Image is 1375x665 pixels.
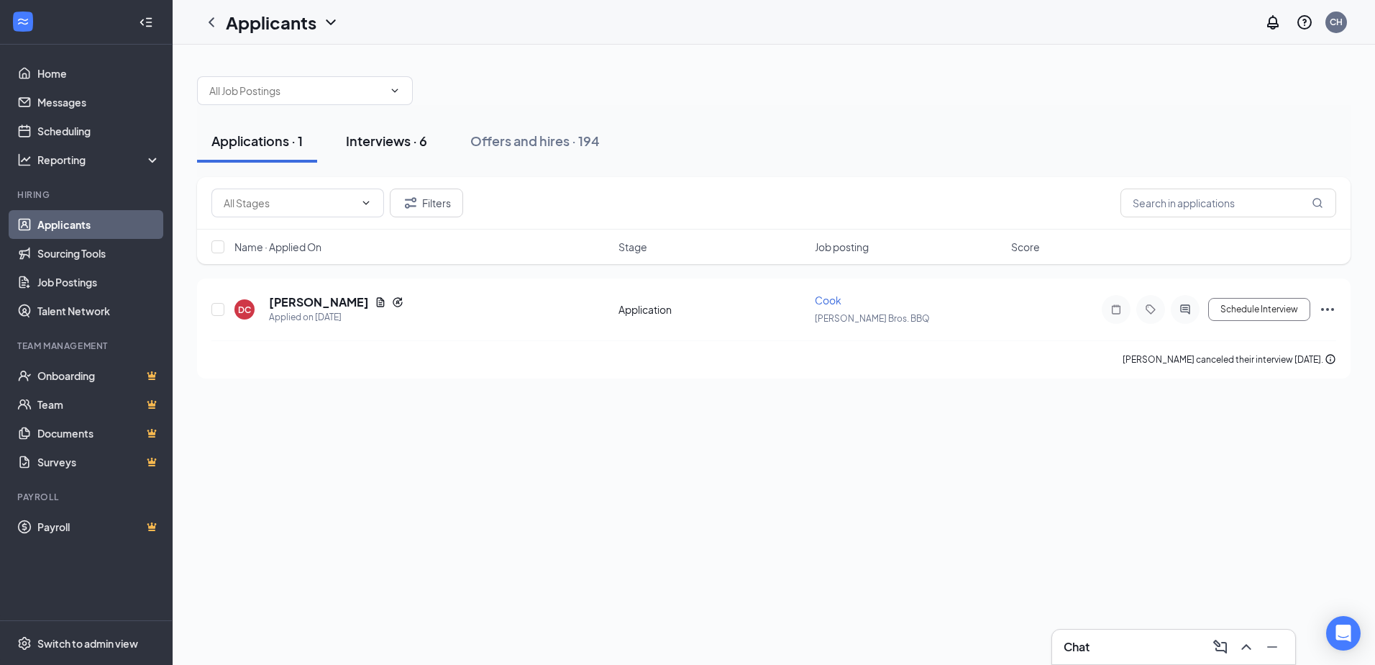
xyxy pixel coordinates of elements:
div: Open Intercom Messenger [1326,616,1361,651]
span: Score [1011,240,1040,254]
a: Sourcing Tools [37,239,160,268]
h5: [PERSON_NAME] [269,294,369,310]
a: TeamCrown [37,390,160,419]
span: Stage [618,240,647,254]
button: Schedule Interview [1208,298,1310,321]
span: Name · Applied On [234,240,321,254]
button: Filter Filters [390,189,463,217]
svg: ChevronLeft [203,14,220,31]
a: Applicants [37,210,160,239]
div: Payroll [17,491,157,503]
svg: ChevronDown [389,85,401,96]
svg: Document [375,297,386,308]
svg: ChevronDown [322,14,339,31]
svg: Notifications [1264,14,1282,31]
a: Messages [37,88,160,117]
div: Interviews · 6 [346,132,427,150]
svg: Tag [1142,304,1159,315]
button: ChevronUp [1235,635,1258,659]
a: Home [37,59,160,88]
svg: Info [1325,353,1336,365]
div: [PERSON_NAME] canceled their interview [DATE]. [1123,353,1336,367]
input: All Job Postings [209,83,383,99]
svg: ChevronDown [360,197,372,209]
div: Switch to admin view [37,636,138,651]
a: Scheduling [37,117,160,145]
svg: WorkstreamLogo [16,14,30,29]
svg: QuestionInfo [1296,14,1313,31]
svg: ComposeMessage [1212,638,1229,656]
a: Job Postings [37,268,160,297]
div: Applied on [DATE] [269,310,403,325]
div: Hiring [17,189,157,201]
a: OnboardingCrown [37,361,160,390]
svg: Collapse [139,15,153,30]
input: All Stages [224,195,355,211]
div: Application [618,302,806,317]
div: Reporting [37,153,161,167]
svg: Note [1107,304,1125,315]
span: Cook [815,294,841,307]
a: SurveysCrown [37,448,160,476]
a: PayrollCrown [37,512,160,541]
svg: ChevronUp [1238,638,1255,656]
svg: Settings [17,636,32,651]
input: Search in applications [1120,189,1336,217]
svg: ActiveChat [1177,304,1194,315]
h3: Chat [1064,639,1090,655]
div: Team Management [17,340,157,352]
div: DC [238,304,251,316]
svg: Ellipses [1319,301,1336,318]
div: Offers and hires · 194 [470,132,600,150]
svg: Filter [402,194,419,212]
div: Applications · 1 [211,132,303,150]
span: [PERSON_NAME] Bros. BBQ [815,313,930,324]
a: DocumentsCrown [37,419,160,448]
span: Job posting [815,240,869,254]
a: Talent Network [37,297,160,325]
button: ComposeMessage [1209,635,1232,659]
svg: Reapply [392,297,403,308]
svg: Minimize [1264,638,1281,656]
svg: Analysis [17,153,32,167]
button: Minimize [1261,635,1284,659]
div: CH [1330,16,1343,28]
svg: MagnifyingGlass [1312,197,1323,209]
h1: Applicants [226,10,316,35]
